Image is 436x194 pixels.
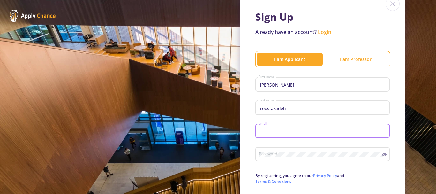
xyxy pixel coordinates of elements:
p: By registering, you agree to our and [255,173,390,184]
img: ApplyChance Logo [10,10,56,22]
p: Already have an account? [255,28,390,36]
h1: Sign Up [255,11,390,23]
a: Login [318,28,331,35]
a: Privacy Policy [313,173,337,178]
div: I am Applicant [257,56,323,63]
div: I am Professor [323,56,388,63]
a: Terms & Conditions [255,179,291,184]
